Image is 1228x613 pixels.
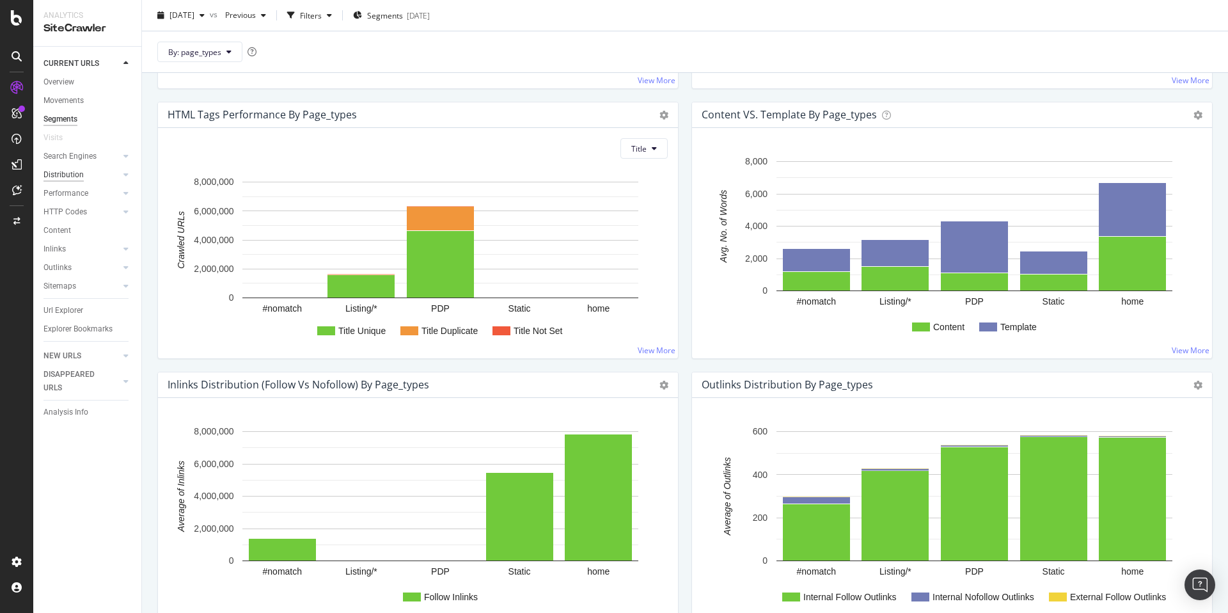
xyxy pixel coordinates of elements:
text: 400 [753,470,768,480]
a: Content [43,224,132,237]
a: View More [1172,345,1209,356]
button: Previous [220,5,271,26]
h4: Content VS. Template by page_types [702,106,877,123]
text: Crawled URLs [176,211,186,269]
div: Search Engines [43,150,97,163]
text: Static [1043,566,1065,577]
span: vs [210,8,220,19]
div: Url Explorer [43,304,83,317]
a: View More [1172,75,1209,86]
text: home [587,566,610,577]
i: Options [659,381,668,390]
text: #nomatch [797,566,836,577]
text: home [1121,296,1144,306]
div: CURRENT URLS [43,57,99,70]
a: Outlinks [43,261,120,275]
text: 200 [753,513,768,523]
button: Title [620,138,668,159]
text: PDP [965,566,984,577]
text: Internal Follow Outlinks [803,592,897,602]
text: 600 [753,427,768,437]
i: Options [1193,111,1202,120]
text: Static [1043,296,1065,306]
div: Outlinks [43,261,72,275]
a: Segments [43,113,132,126]
span: Previous [220,10,256,20]
text: home [1121,566,1144,577]
text: 8,000 [745,157,767,167]
text: PDP [431,566,450,577]
div: Content [43,224,71,237]
span: Title [631,143,647,154]
text: 6,000 [745,189,767,199]
text: Average of Outlinks [722,458,732,536]
i: Options [659,111,668,120]
text: 4,000,000 [194,491,233,502]
text: #nomatch [263,566,302,577]
a: DISAPPEARED URLS [43,368,120,395]
text: 6,000,000 [194,206,233,216]
div: HTTP Codes [43,205,87,219]
text: Static [508,566,531,577]
a: Sitemaps [43,280,120,293]
h4: Inlinks Distribution (Follow vs Nofollow) by page_types [168,376,429,394]
span: 2025 Sep. 5th [169,10,194,20]
text: Title Duplicate [421,326,478,336]
a: View More [638,75,675,86]
div: NEW URLS [43,349,81,363]
span: By: page_types [168,46,221,57]
text: 0 [229,293,234,303]
svg: A chart. [702,148,1197,348]
text: Static [508,303,531,314]
div: Movements [43,94,84,107]
text: 4,000,000 [194,235,233,245]
text: Listing/* [345,303,377,314]
a: HTTP Codes [43,205,120,219]
text: Listing/* [879,296,911,306]
text: 6,000,000 [194,459,233,469]
button: By: page_types [157,42,242,62]
span: Segments [367,10,403,20]
div: Filters [300,10,322,20]
div: SiteCrawler [43,21,131,36]
a: Url Explorer [43,304,132,317]
a: Explorer Bookmarks [43,322,132,336]
div: Open Intercom Messenger [1185,569,1215,600]
text: 2,000,000 [194,264,233,274]
button: Segments[DATE] [348,5,435,26]
a: CURRENT URLS [43,57,120,70]
text: PDP [965,296,984,306]
text: Internal Nofollow Outlinks [933,592,1034,602]
button: Filters [282,5,337,26]
div: Overview [43,76,74,89]
text: home [587,303,610,314]
div: Distribution [43,168,84,182]
a: Overview [43,76,132,89]
svg: A chart. [168,169,663,348]
div: Inlinks [43,243,66,256]
text: Listing/* [345,566,377,577]
text: Listing/* [879,566,911,577]
div: DISAPPEARED URLS [43,368,108,395]
a: Search Engines [43,150,120,163]
text: Title Not Set [514,326,563,336]
text: 4,000 [745,221,767,232]
a: Analysis Info [43,406,132,419]
text: Template [1000,322,1037,332]
text: 8,000,000 [194,427,233,437]
a: Movements [43,94,132,107]
div: Analytics [43,10,131,21]
div: Analysis Info [43,406,88,419]
div: Segments [43,113,77,126]
text: PDP [431,303,450,314]
div: Explorer Bookmarks [43,322,113,336]
div: Visits [43,131,63,145]
a: Inlinks [43,243,120,256]
h4: Outlinks Distribution by page_types [702,376,873,394]
a: Performance [43,187,120,200]
h4: HTML Tags Performance by page_types [168,106,357,123]
a: View More [638,345,675,356]
text: 0 [762,556,767,566]
a: NEW URLS [43,349,120,363]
